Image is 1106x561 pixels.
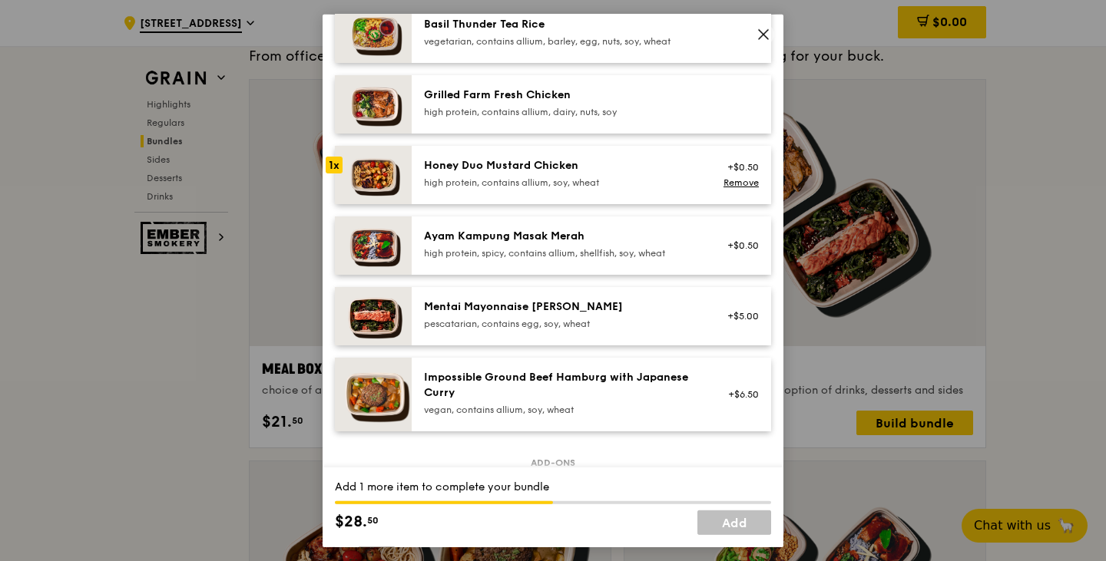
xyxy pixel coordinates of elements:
img: daily_normal_Mentai-Mayonnaise-Aburi-Salmon-HORZ.jpg [335,286,412,345]
div: 1x [326,156,343,173]
div: vegan, contains allium, soy, wheat [424,403,700,415]
img: daily_normal_HORZ-Grilled-Farm-Fresh-Chicken.jpg [335,74,412,133]
div: +$5.00 [718,309,759,322]
div: +$0.50 [718,239,759,251]
div: Impossible Ground Beef Hamburg with Japanese Curry [424,369,700,400]
div: high protein, contains allium, soy, wheat [424,176,700,188]
div: high protein, spicy, contains allium, shellfish, soy, wheat [424,246,700,259]
a: Remove [724,177,759,187]
div: Add 1 more item to complete your bundle [335,480,771,495]
img: daily_normal_HORZ-Basil-Thunder-Tea-Rice.jpg [335,4,412,62]
img: daily_normal_Honey_Duo_Mustard_Chicken__Horizontal_.jpg [335,145,412,203]
div: vegetarian, contains allium, barley, egg, nuts, soy, wheat [424,35,700,47]
div: +$0.50 [718,160,759,173]
span: 50 [367,514,379,526]
img: daily_normal_Ayam_Kampung_Masak_Merah_Horizontal_.jpg [335,216,412,274]
div: Basil Thunder Tea Rice [424,16,700,31]
div: Mentai Mayonnaise [PERSON_NAME] [424,299,700,314]
span: $28. [335,510,367,533]
img: daily_normal_HORZ-Impossible-Hamburg-With-Japanese-Curry.jpg [335,357,412,431]
div: Grilled Farm Fresh Chicken [424,87,700,102]
span: Add-ons [525,456,581,468]
div: high protein, contains allium, dairy, nuts, soy [424,105,700,117]
div: +$6.50 [718,388,759,400]
a: Add [697,510,771,535]
div: Honey Duo Mustard Chicken [424,157,700,173]
div: pescatarian, contains egg, soy, wheat [424,317,700,329]
div: Ayam Kampung Masak Merah [424,228,700,243]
